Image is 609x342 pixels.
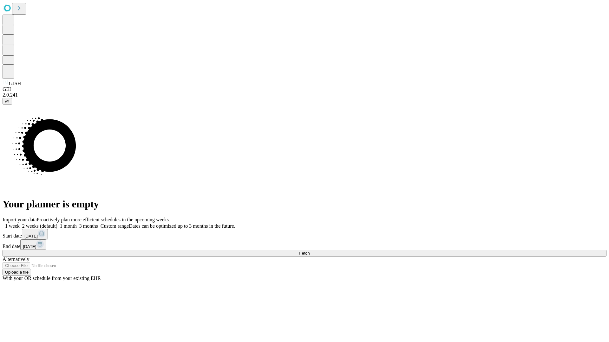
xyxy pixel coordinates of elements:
span: Custom range [101,223,129,229]
span: With your OR schedule from your existing EHR [3,275,101,281]
span: Dates can be optimized up to 3 months in the future. [129,223,235,229]
button: Upload a file [3,269,31,275]
span: 3 months [79,223,98,229]
span: Fetch [299,251,310,256]
span: [DATE] [24,234,38,238]
button: [DATE] [22,229,48,239]
span: [DATE] [23,244,36,249]
div: End date [3,239,606,250]
span: 1 week [5,223,20,229]
span: GJSH [9,81,21,86]
button: [DATE] [20,239,46,250]
span: Import your data [3,217,37,222]
span: Alternatively [3,256,29,262]
span: 1 month [60,223,77,229]
button: Fetch [3,250,606,256]
span: @ [5,99,10,104]
div: 2.0.241 [3,92,606,98]
div: Start date [3,229,606,239]
div: GEI [3,86,606,92]
span: Proactively plan more efficient schedules in the upcoming weeks. [37,217,170,222]
span: 2 weeks (default) [22,223,57,229]
h1: Your planner is empty [3,198,606,210]
button: @ [3,98,12,104]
